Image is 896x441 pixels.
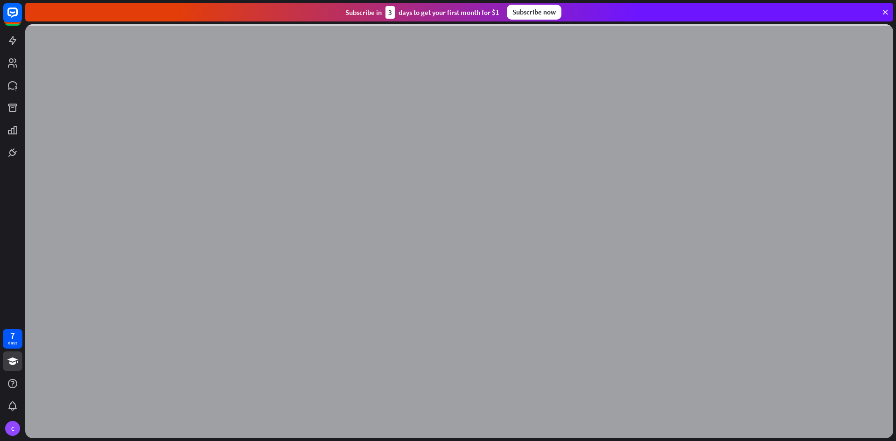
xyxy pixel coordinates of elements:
[8,340,17,346] div: days
[385,6,395,19] div: 3
[3,329,22,349] a: 7 days
[507,5,561,20] div: Subscribe now
[10,331,15,340] div: 7
[5,421,20,436] div: C
[345,6,499,19] div: Subscribe in days to get your first month for $1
